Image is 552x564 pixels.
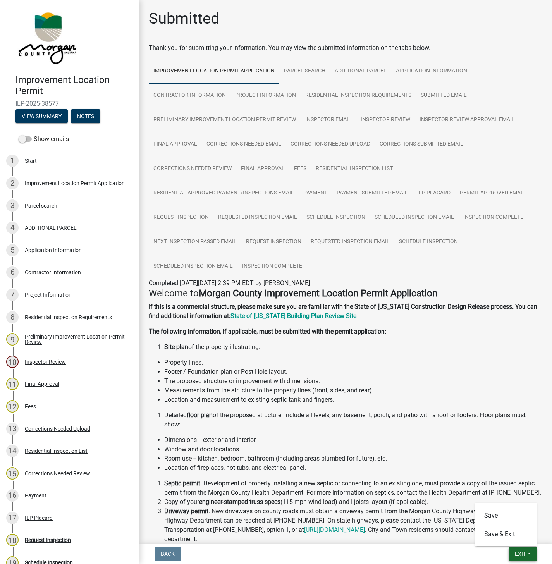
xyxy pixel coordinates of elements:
[236,156,289,181] a: Final Approval
[149,288,543,299] h4: Welcome to
[149,205,213,230] a: Request Inspection
[25,537,71,543] div: Request Inspection
[286,132,375,157] a: Corrections Needed Upload
[149,132,202,157] a: Final Approval
[15,109,68,123] button: View Summary
[6,467,19,480] div: 15
[230,83,301,108] a: Project Information
[25,493,46,498] div: Payment
[164,497,543,507] li: Copy of your (115 mph wind load) and I-joists layout (if applicable).
[391,59,472,84] a: Application Information
[301,83,416,108] a: Residential Inspection Requirements
[164,343,188,351] strong: Site plan
[149,59,279,84] a: Improvement Location Permit Application
[25,471,90,476] div: Corrections Needed Review
[164,463,543,473] li: Location of fireplaces, hot tubs, and electrical panel.
[164,358,543,367] li: Property lines.
[289,156,311,181] a: Fees
[332,181,413,206] a: Payment Submitted Email
[71,109,100,123] button: Notes
[149,303,537,320] strong: If this is a commercial structure, please make sure you are familiar with the State of [US_STATE]...
[149,43,543,53] div: Thank you for submitting your information. You may view the submitted information on the tabs below.
[213,205,302,230] a: Requested Inspection Email
[306,230,394,254] a: Requested Inspection Email
[164,507,543,544] li: . New driveways on county roads must obtain a driveway permit from the Morgan County Highway Depa...
[25,203,57,208] div: Parcel search
[375,132,468,157] a: Corrections Submitted Email
[6,378,19,390] div: 11
[199,498,280,506] strong: engineer-stamped truss specs
[6,177,19,189] div: 2
[6,356,19,368] div: 10
[15,8,78,66] img: Morgan County, Indiana
[25,381,59,387] div: Final Approval
[25,448,88,454] div: Residential Inspection List
[6,333,19,346] div: 9
[164,480,200,487] strong: Septic permit
[25,270,81,275] div: Contractor Information
[6,199,19,212] div: 3
[71,113,100,120] wm-modal-confirm: Notes
[155,547,181,561] button: Back
[475,503,537,547] div: Exit
[6,489,19,502] div: 16
[279,59,330,84] a: Parcel search
[394,230,463,254] a: Schedule Inspection
[299,181,332,206] a: Payment
[370,205,459,230] a: Scheduled Inspection Email
[164,377,543,386] li: The proposed structure or improvement with dimensions.
[6,155,19,167] div: 1
[15,74,133,97] h4: Improvement Location Permit
[149,83,230,108] a: Contractor Information
[25,515,53,521] div: ILP Placard
[311,156,397,181] a: Residential Inspection List
[509,547,537,561] button: Exit
[25,334,127,345] div: Preliminary Improvement Location Permit Review
[164,342,543,352] li: of the property illustrating:
[164,479,543,497] li: . Development of property installing a new septic or connecting to an existing one, must provide ...
[6,445,19,457] div: 14
[149,181,299,206] a: Residential Approved Payment/Inspections Email
[149,156,236,181] a: Corrections Needed Review
[25,248,82,253] div: Application Information
[6,512,19,524] div: 17
[149,279,310,287] span: Completed [DATE][DATE] 2:39 PM EDT by [PERSON_NAME]
[515,551,526,557] span: Exit
[25,426,90,432] div: Corrections Needed Upload
[149,9,220,28] h1: Submitted
[241,230,306,254] a: Request Inspection
[164,507,208,515] strong: Driveway permit
[199,288,437,299] strong: Morgan County Improvement Location Permit Application
[19,134,69,144] label: Show emails
[6,534,19,546] div: 18
[6,244,19,256] div: 5
[149,230,241,254] a: Next Inspection Passed Email
[356,108,415,132] a: Inspector Review
[164,367,543,377] li: Footer / Foundation plan or Post Hole layout.
[6,311,19,323] div: 8
[149,254,237,279] a: Scheduled Inspection Email
[149,328,386,335] strong: The following information, if applicable, must be submitted with the permit application:
[164,454,543,463] li: Room use -- kitchen, bedroom, bathroom (including areas plumbed for future), etc.
[202,132,286,157] a: Corrections Needed Email
[459,205,528,230] a: Inspection Complete
[330,59,391,84] a: ADDITIONAL PARCEL
[6,400,19,413] div: 12
[304,526,365,533] a: [URL][DOMAIN_NAME]
[25,315,112,320] div: Residential Inspection Requirements
[164,395,543,404] li: Location and measurement to existing septic tank and fingers.
[413,181,455,206] a: ILP Placard
[161,551,175,557] span: Back
[415,108,519,132] a: Inspector Review Approval Email
[302,205,370,230] a: Schedule Inspection
[301,108,356,132] a: Inspector Email
[6,266,19,279] div: 6
[149,108,301,132] a: Preliminary Improvement Location Permit Review
[25,158,37,163] div: Start
[15,100,124,107] span: ILP-2025-38577
[6,423,19,435] div: 13
[6,222,19,234] div: 4
[25,181,125,186] div: Improvement Location Permit Application
[25,225,77,230] div: ADDITIONAL PARCEL
[416,83,471,108] a: Submitted Email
